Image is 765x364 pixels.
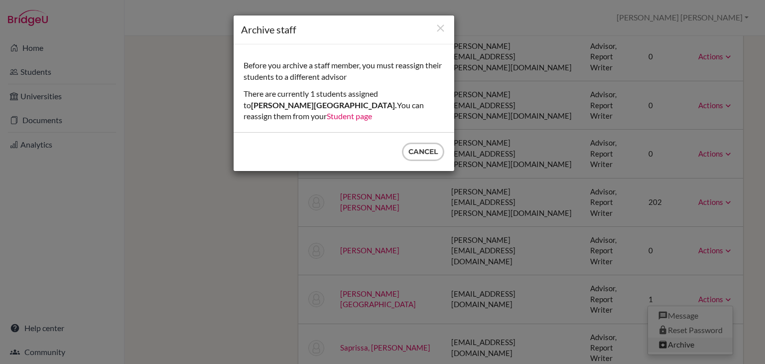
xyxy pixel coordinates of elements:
strong: [PERSON_NAME][GEOGRAPHIC_DATA]. [251,100,397,110]
a: Student page [327,111,372,121]
button: Cancel [402,143,444,161]
h1: Archive staff [241,23,447,36]
button: Close [434,22,447,35]
div: Before you archive a staff member, you must reassign their students to a different advisor There ... [234,44,454,132]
